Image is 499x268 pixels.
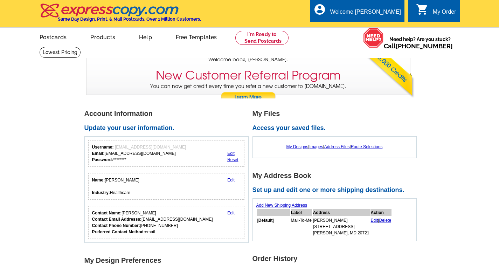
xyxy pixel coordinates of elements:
[313,217,370,236] td: [PERSON_NAME] [STREET_ADDRESS] [PERSON_NAME], MD 20721
[84,110,252,117] h1: Account Information
[256,140,413,153] div: | | |
[88,173,245,200] div: Your personal details.
[252,124,421,132] h2: Access your saved files.
[396,42,453,50] a: [PHONE_NUMBER]
[227,211,235,215] a: Edit
[156,68,341,83] h3: New Customer Referral Program
[227,151,235,156] a: Edit
[313,209,370,216] th: Address
[370,209,392,216] th: Action
[115,145,186,150] span: [EMAIL_ADDRESS][DOMAIN_NAME]
[286,144,309,149] a: My Designs
[92,151,105,156] strong: Email:
[92,178,105,183] strong: Name:
[252,255,421,262] h1: Order History
[92,190,110,195] strong: Industry:
[88,206,245,239] div: Who should we contact regarding order issues?
[309,144,323,149] a: Images
[221,92,276,103] a: Learn More
[252,110,421,117] h1: My Files
[416,3,429,16] i: shopping_cart
[128,28,163,45] a: Help
[58,16,201,22] h4: Same Day Design, Print, & Mail Postcards. Over 1 Million Customers.
[257,217,290,236] td: [ ]
[84,257,252,264] h1: My Design Preferences
[433,9,456,19] div: My Order
[416,8,456,16] a: shopping_cart My Order
[79,28,126,45] a: Products
[92,210,213,235] div: [PERSON_NAME] [EMAIL_ADDRESS][DOMAIN_NAME] [PHONE_NUMBER] email
[324,144,350,149] a: Address Files
[363,28,384,48] img: help
[165,28,228,45] a: Free Templates
[84,124,252,132] h2: Update your user information.
[291,209,312,216] th: Label
[384,36,456,50] span: Need help? Are you stuck?
[371,218,378,223] a: Edit
[208,56,288,63] span: Welcome back, [PERSON_NAME].
[291,217,312,236] td: Mail-To-Me
[40,8,201,22] a: Same Day Design, Print, & Mail Postcards. Over 1 Million Customers.
[227,157,238,162] a: Reset
[92,229,145,234] strong: Preferred Contact Method:
[227,178,235,183] a: Edit
[92,211,122,215] strong: Contact Name:
[313,3,326,16] i: account_circle
[252,186,421,194] h2: Set up and edit one or more shipping destinations.
[92,177,139,196] div: [PERSON_NAME] Healthcare
[92,145,114,150] strong: Username:
[28,28,78,45] a: Postcards
[92,217,142,222] strong: Contact Email Addresss:
[92,223,140,228] strong: Contact Phone Number:
[256,203,307,208] a: Add New Shipping Address
[258,218,273,223] b: Default
[86,83,410,103] p: You can now get credit every time you refer a new customer to [DOMAIN_NAME].
[92,157,113,162] strong: Password:
[88,140,245,167] div: Your login information.
[379,218,391,223] a: Delete
[351,144,383,149] a: Route Selections
[252,172,421,179] h1: My Address Book
[384,42,453,50] span: Call
[330,9,401,19] div: Welcome [PERSON_NAME]
[370,217,392,236] td: |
